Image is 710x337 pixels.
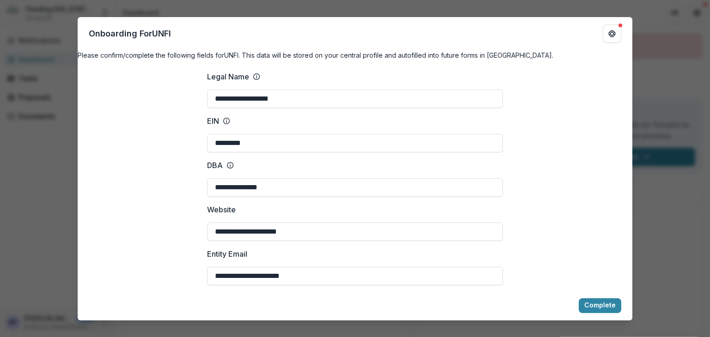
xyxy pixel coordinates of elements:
p: EIN [207,115,219,126]
button: Get Help [603,24,621,43]
p: Onboarding For UNFI [89,27,171,40]
p: DBA [207,160,223,171]
p: Website [207,204,236,215]
p: Entity Email [207,248,247,259]
p: Legal Name [207,71,249,82]
button: Complete [579,298,621,313]
h4: Please confirm/complete the following fields for UNFI . This data will be stored on your central ... [78,50,632,60]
